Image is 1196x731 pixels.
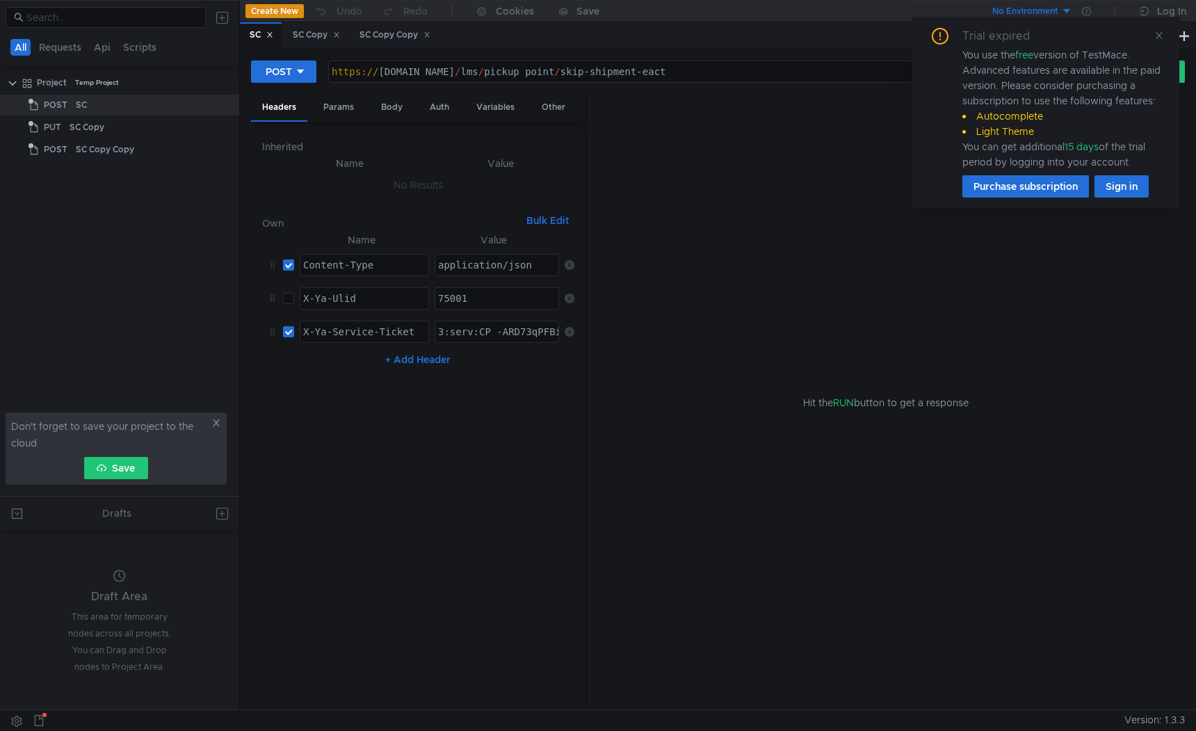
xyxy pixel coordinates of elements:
[70,117,104,138] div: SC Copy
[465,95,526,120] div: Variables
[251,95,307,122] div: Headers
[337,3,362,19] div: Undo
[1015,49,1033,61] span: free
[962,47,1163,170] div: You use the version of TestMace. Advanced features are available in the paid version. Please cons...
[803,395,969,410] span: Hit the button to get a response
[962,124,1163,139] li: Light Theme
[962,109,1163,124] li: Autocomplete
[273,155,426,172] th: Name
[262,138,574,155] h6: Inherited
[84,457,148,479] button: Save
[962,28,1046,45] div: Trial expired
[380,351,456,368] button: + Add Header
[531,95,576,120] div: Other
[312,95,365,120] div: Params
[496,3,534,19] div: Cookies
[370,95,414,120] div: Body
[245,4,304,18] button: Create New
[262,215,521,232] h6: Own
[293,28,340,42] div: SC Copy
[419,95,460,120] div: Auth
[576,6,599,16] div: Save
[521,212,574,229] button: Bulk Edit
[266,64,292,79] div: POST
[75,72,119,93] div: Temp Project
[1157,3,1186,19] div: Log In
[372,1,437,22] button: Redo
[250,28,273,42] div: SC
[44,117,61,138] span: PUT
[90,39,115,56] button: Api
[1065,140,1099,153] span: 15 days
[429,232,559,248] th: Value
[10,39,31,56] button: All
[394,179,443,191] nz-embed-empty: No Results
[962,175,1089,198] button: Purchase subscription
[37,72,67,93] div: Project
[76,95,87,115] div: SC
[44,95,67,115] span: POST
[102,505,131,522] div: Drafts
[294,232,429,248] th: Name
[44,139,67,160] span: POST
[11,418,209,451] span: Don't forget to save your project to the cloud
[962,139,1163,170] div: You can get additional of the trial period by logging into your account.
[403,3,428,19] div: Redo
[304,1,372,22] button: Undo
[992,5,1058,18] div: No Environment
[251,61,316,83] button: POST
[76,139,134,160] div: SC Copy Copy
[35,39,86,56] button: Requests
[26,10,197,25] input: Search...
[426,155,574,172] th: Value
[1124,710,1185,730] span: Version: 1.3.3
[833,396,854,409] span: RUN
[1094,175,1149,198] button: Sign in
[359,28,430,42] div: SC Copy Copy
[119,39,161,56] button: Scripts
